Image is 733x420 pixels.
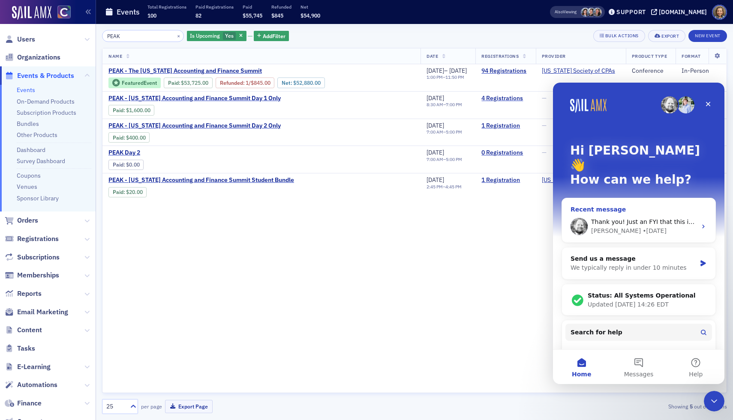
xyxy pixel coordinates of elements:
[108,105,154,115] div: Paid: 7 - $160000
[542,67,615,75] a: [US_STATE] Society of CPAs
[17,120,39,128] a: Bundles
[18,245,69,254] span: Search for help
[17,86,35,94] a: Events
[57,6,71,19] img: SailAMX
[126,107,150,113] span: $1,600.00
[481,95,529,102] a: 4 Registrations
[446,129,462,135] time: 5:00 PM
[108,95,281,102] a: PEAK - [US_STATE] Accounting and Finance Summit Day 1 Only
[108,149,252,157] a: PEAK Day 2
[9,164,163,197] div: Send us a messageWe typically reply in under 10 minutes
[271,4,291,10] p: Refunded
[542,176,615,184] span: Colorado Society of CPAs
[427,101,443,107] time: 8:30 AM
[106,402,125,411] div: 25
[5,289,42,298] a: Reports
[17,271,59,280] span: Memberships
[9,202,162,233] div: Status: All Systems OperationalUpdated [DATE] 14:26 EDT
[108,122,281,130] a: PEAK - [US_STATE] Accounting and Finance Summit Day 2 Only
[147,14,163,29] div: Close
[57,267,114,301] button: Messages
[12,241,159,258] button: Search for help
[108,187,147,197] div: Paid: 2 - $2000
[427,156,443,162] time: 7:00 AM
[195,4,234,10] p: Paid Registrations
[113,161,123,168] a: Paid
[427,74,467,80] div: –
[38,136,393,143] span: Thank you! Just an FYI that this is time sensitive. I don't need the list [DATE], but within a we...
[18,172,143,181] div: Send us a message
[481,67,529,75] a: 94 Registrations
[593,30,645,42] button: Bulk Actions
[175,32,183,39] button: ×
[427,53,438,59] span: Date
[427,67,444,74] span: [DATE]
[17,71,74,80] span: Events & Products
[17,399,42,408] span: Finance
[17,344,35,353] span: Tasks
[17,183,37,191] a: Venues
[581,8,590,17] span: Stacy Svendsen
[108,176,294,184] span: PEAK - Colorado Accounting and Finance Summit Student Bundle
[542,176,615,184] a: [US_STATE] Society of CPAs
[17,325,42,335] span: Content
[141,402,162,410] label: per page
[682,67,721,75] div: In-Person
[17,146,45,154] a: Dashboard
[682,53,700,59] span: Format
[293,80,321,86] span: $52,880.00
[263,32,285,40] span: Add Filter
[108,176,294,184] a: PEAK - [US_STATE] Accounting and Finance Summit Student Bundle
[427,129,462,135] div: –
[587,8,596,17] span: Pamela Galey-Coleman
[632,67,670,75] div: Conference
[271,12,283,19] span: $845
[35,209,154,217] div: Status: All Systems Operational
[446,156,462,162] time: 5:00 PM
[605,33,639,38] div: Bulk Actions
[300,12,320,19] span: $54,900
[113,107,123,113] a: Paid
[17,157,65,165] a: Survey Dashboard
[168,80,181,86] span: :
[5,380,57,390] a: Automations
[704,391,724,411] iframe: Intercom live chat
[165,400,213,413] button: Export Page
[12,6,51,20] img: SailAMX
[220,80,246,86] span: :
[446,101,462,107] time: 7:00 PM
[90,144,114,153] div: • [DATE]
[648,30,685,42] button: Export
[108,95,281,102] span: PEAK - Colorado Accounting and Finance Summit Day 1 Only
[17,131,57,139] a: Other Products
[427,176,444,184] span: [DATE]
[449,67,467,74] span: [DATE]
[712,5,727,20] span: Profile
[542,67,615,75] span: Colorado Society of CPAs
[5,362,51,372] a: E-Learning
[126,161,140,168] span: $0.00
[220,80,243,86] a: Refunded
[136,289,150,295] span: Help
[427,74,443,80] time: 1:00 PM
[17,234,59,244] span: Registrations
[187,31,246,42] div: Yes
[17,362,51,372] span: E-Learning
[5,344,35,353] a: Tasks
[445,184,462,190] time: 4:45 PM
[5,307,68,317] a: Email Marketing
[17,289,42,298] span: Reports
[445,74,464,80] time: 11:50 PM
[18,265,144,274] div: Redirect an Event to a 3rd Party URL
[17,109,76,116] a: Subscription Products
[17,98,75,105] a: On-Demand Products
[542,149,547,156] span: —
[481,176,529,184] a: 1 Registration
